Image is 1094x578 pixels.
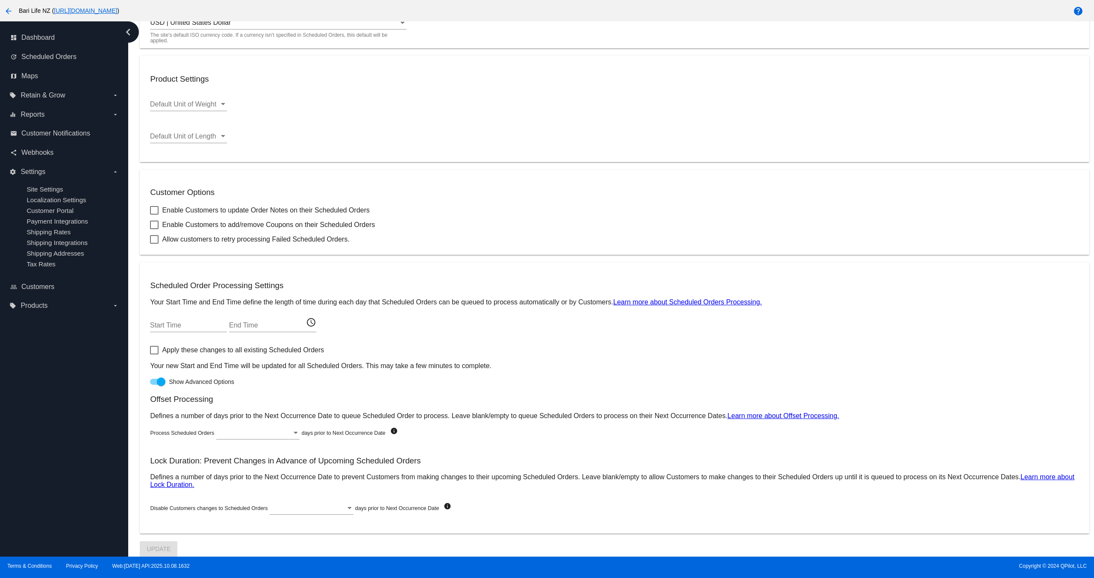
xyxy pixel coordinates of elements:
mat-hint: The site's default ISO currency code. If a currency isn’t specified in Scheduled Orders, this def... [150,32,401,44]
i: chevron_left [121,25,135,39]
i: update [10,53,17,60]
a: update Scheduled Orders [10,50,119,64]
a: Learn more about Scheduled Orders Processing. [613,298,762,306]
span: Settings [21,168,45,176]
p: Your Start Time and End Time define the length of time during each day that Scheduled Orders can ... [150,298,1079,306]
h3: Offset Processing [150,395,1079,404]
i: local_offer [9,92,16,99]
i: arrow_drop_down [112,111,119,118]
h3: Lock Duration: Prevent Changes in Advance of Upcoming Scheduled Orders [150,456,1079,466]
i: local_offer [9,302,16,309]
h3: Product Settings [150,74,1079,84]
i: arrow_drop_down [112,302,119,309]
a: Tax Rates [26,260,56,268]
span: Update [147,546,171,552]
a: Shipping Integrations [26,239,88,246]
i: map [10,73,17,80]
span: Scheduled Orders [21,53,76,61]
mat-icon: access_time [306,317,316,327]
span: Dashboard [21,34,55,41]
span: Bari Life NZ ( ) [19,7,119,14]
a: Payment Integrations [26,218,88,225]
input: End Time [229,321,306,329]
i: equalizer [9,111,16,118]
span: USD | United States Dollar [150,19,231,26]
span: Process Scheduled Orders [150,430,214,436]
a: dashboard Dashboard [10,31,119,44]
a: Customer Portal [26,207,74,214]
a: Shipping Rates [26,228,71,236]
span: Customers [21,283,54,291]
span: Customer Notifications [21,130,90,137]
i: arrow_drop_down [112,168,119,175]
span: days prior to Next Occurrence Date [302,430,385,436]
span: Apply these changes to all existing Scheduled Orders [162,345,324,355]
p: Your new Start and End Time will be updated for all Scheduled Orders. This may take a few minutes... [150,362,1079,370]
span: Reports [21,111,44,118]
h3: Scheduled Order Processing Settings [150,281,1079,290]
a: Localization Settings [26,196,86,203]
a: Terms & Conditions [7,563,52,569]
span: Webhooks [21,149,53,156]
h3: Customer Options [150,188,1079,197]
a: Site Settings [26,186,63,193]
p: Defines a number of days prior to the Next Occurrence Date to prevent Customers from making chang... [150,473,1079,489]
span: Default Unit of Weight [150,100,216,108]
mat-select: Default Unit of Length [150,133,227,140]
i: arrow_drop_down [112,92,119,99]
button: Update [140,541,177,557]
mat-icon: info [390,427,400,437]
span: Enable Customers to add/remove Coupons on their Scheduled Orders [162,220,375,230]
span: Products [21,302,47,310]
mat-select: Default Unit of Weight [150,100,227,108]
span: Allow customers to retry processing Failed Scheduled Orders. [162,234,349,245]
i: share [10,149,17,156]
p: Defines a number of days prior to the Next Occurrence Date to queue Scheduled Order to process. L... [150,412,1079,420]
mat-icon: arrow_back [3,6,14,16]
a: share Webhooks [10,146,119,159]
a: Learn more about Offset Processing. [727,412,839,419]
mat-icon: help [1073,6,1083,16]
i: people_outline [10,283,17,290]
a: email Customer Notifications [10,127,119,140]
a: Learn more about Lock Duration. [150,473,1074,488]
span: days prior to Next Occurrence Date [355,505,439,511]
input: Start Time [150,321,227,329]
i: settings [9,168,16,175]
a: people_outline Customers [10,280,119,294]
i: dashboard [10,34,17,41]
span: Enable Customers to update Order Notes on their Scheduled Orders [162,205,370,215]
a: Web:[DATE] API:2025.10.08.1632 [112,563,190,569]
span: Show Advanced Options [169,377,234,386]
span: Disable Customers changes to Scheduled Orders [150,505,268,511]
i: email [10,130,17,137]
a: [URL][DOMAIN_NAME] [54,7,117,14]
span: Copyright © 2024 QPilot, LLC [554,563,1087,569]
span: Maps [21,72,38,80]
span: Retain & Grow [21,91,65,99]
mat-icon: info [444,502,454,513]
a: map Maps [10,69,119,83]
a: Shipping Addresses [26,250,84,257]
span: Default Unit of Length [150,133,216,140]
a: Privacy Policy [66,563,98,569]
mat-select: Currency [150,19,406,27]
